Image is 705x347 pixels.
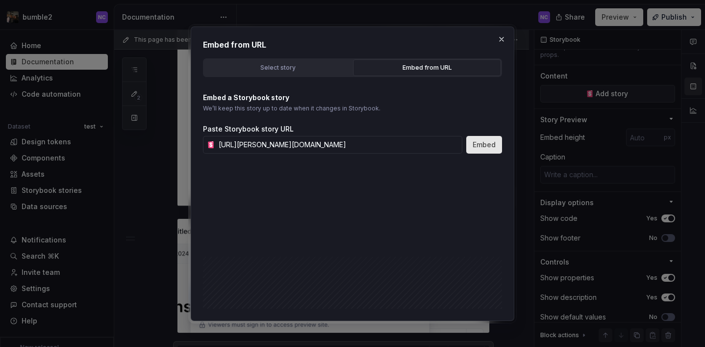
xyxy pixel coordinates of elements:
[203,93,502,103] p: Embed a Storybook story
[203,124,294,134] label: Paste Storybook story URL
[473,140,496,150] span: Embed
[203,39,502,51] h2: Embed from URL
[215,136,462,154] input: https://storybook.com/story/...
[466,136,502,154] button: Embed
[356,63,498,73] div: Embed from URL
[207,63,349,73] div: Select story
[203,105,502,112] p: We’ll keep this story up to date when it changes in Storybook.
